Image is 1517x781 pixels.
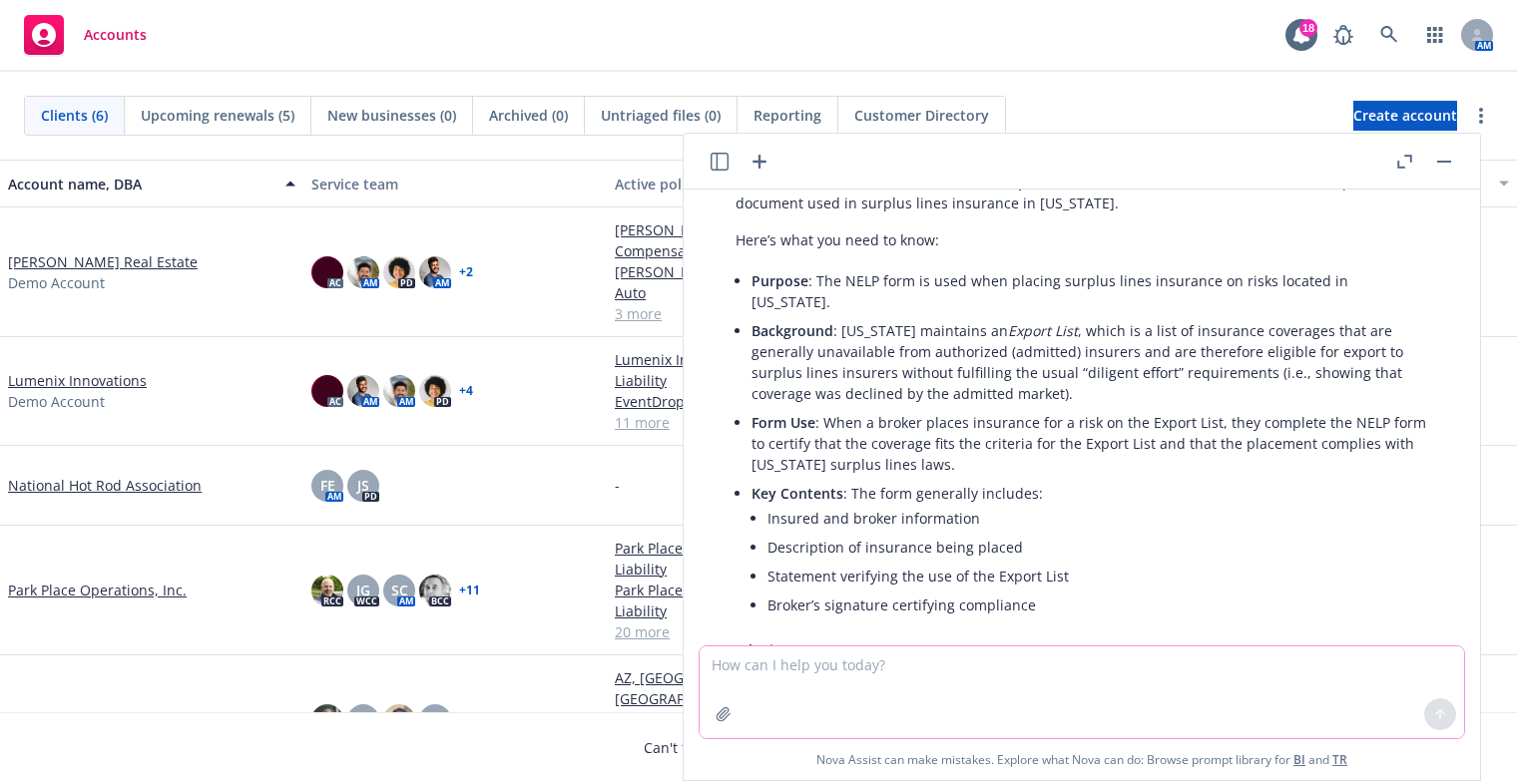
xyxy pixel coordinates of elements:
[615,709,902,751] a: Cyber (Note - Expired; Using for Contract Review Tool)
[419,375,451,407] img: photo
[357,475,369,496] span: JS
[1353,97,1457,135] span: Create account
[615,621,902,642] a: 20 more
[615,303,902,324] a: 3 more
[752,271,808,290] span: Purpose
[311,174,599,195] div: Service team
[489,105,568,126] span: Archived (0)
[311,704,343,736] img: photo
[752,479,1428,623] li: : The form generally includes:
[356,580,370,600] span: JG
[8,475,202,496] a: National Hot Rod Association
[736,640,841,659] span: Why it matters:
[357,709,370,730] span: JK
[459,585,480,596] a: + 11
[615,219,902,261] a: [PERSON_NAME] Real Estate - Workers' Compensation
[8,272,105,293] span: Demo Account
[311,375,343,407] img: photo
[601,105,721,126] span: Untriaged files (0)
[752,316,1428,408] li: : [US_STATE] maintains an , which is a list of insurance coverages that are generally unavailable...
[311,575,343,606] img: photo
[459,266,473,278] a: + 2
[459,385,473,397] a: + 4
[615,580,902,621] a: Park Place Operations, Inc. - Excess Liability
[8,251,198,272] a: [PERSON_NAME] Real Estate
[736,172,1428,213] p: A refers to the , which is an important document used in surplus lines insurance in [US_STATE].
[752,321,833,340] span: Background
[736,229,1428,250] p: Here’s what you need to know:
[752,266,1428,316] li: : The NELP form is used when placing surplus lines insurance on risks located in [US_STATE].
[347,256,379,288] img: photo
[423,709,447,730] span: MN
[615,412,902,433] a: 11 more
[1293,751,1305,768] a: BI
[8,174,273,195] div: Account name, DBA
[383,375,415,407] img: photo
[752,484,843,503] span: Key Contents
[615,174,902,195] div: Active policies
[644,737,873,758] span: Can't find an account?
[615,538,902,580] a: Park Place Operations, Inc. - Excess Liability
[607,160,910,207] button: Active policies
[615,667,902,709] a: AZ, [GEOGRAPHIC_DATA], [GEOGRAPHIC_DATA]
[347,375,379,407] img: photo
[615,349,902,391] a: Lumenix Innovations - Management Liability
[327,105,456,126] span: New businesses (0)
[8,580,187,600] a: Park Place Operations, Inc.
[141,105,294,126] span: Upcoming renewals (5)
[854,105,989,126] span: Customer Directory
[767,590,1428,619] li: Broker’s signature certifying compliance
[320,475,335,496] span: FE
[767,504,1428,533] li: Insured and broker information
[1469,104,1493,128] a: more
[8,709,143,730] a: True Manufacturing
[303,160,607,207] button: Service team
[752,408,1428,479] li: : When a broker places insurance for a risk on the Export List, they complete the NELP form to ce...
[767,533,1428,562] li: Description of insurance being placed
[615,475,620,496] span: -
[311,256,343,288] img: photo
[615,261,902,303] a: [PERSON_NAME] Real Estate - Commercial Auto
[1323,15,1363,55] a: Report a Bug
[754,105,821,126] span: Reporting
[1299,19,1317,37] div: 18
[615,391,902,412] a: EventDrop, Inc. - Commercial Auto
[8,391,105,412] span: Demo Account
[1008,321,1078,340] em: Export List
[419,575,451,606] img: photo
[8,370,147,391] a: Lumenix Innovations
[1353,101,1457,131] a: Create account
[1415,15,1455,55] a: Switch app
[1369,15,1409,55] a: Search
[736,639,1428,723] p: Using the NELP form simplifies the process for brokers and insureds when obtaining surplus lines ...
[41,105,108,126] span: Clients (6)
[767,562,1428,590] li: Statement verifying the use of the Export List
[383,256,415,288] img: photo
[692,739,1472,780] span: Nova Assist can make mistakes. Explore what Nova can do: Browse prompt library for and
[16,7,155,63] a: Accounts
[383,704,415,736] img: photo
[1332,751,1347,768] a: TR
[84,27,147,43] span: Accounts
[391,580,408,600] span: SC
[419,256,451,288] img: photo
[752,413,815,432] span: Form Use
